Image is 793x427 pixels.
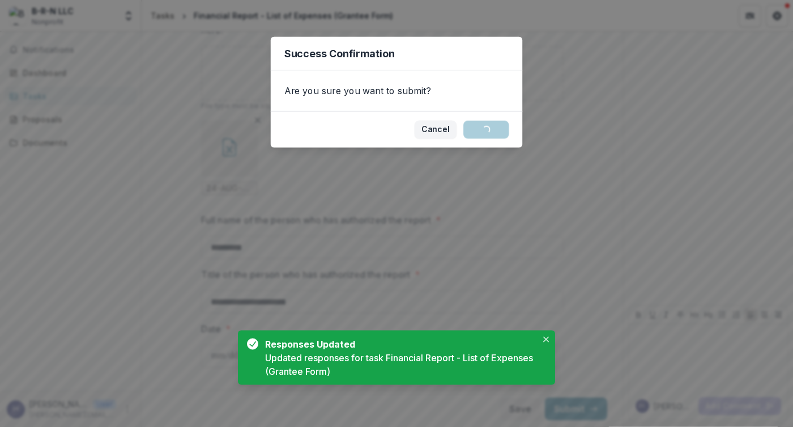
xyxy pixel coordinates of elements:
button: Cancel [415,121,457,139]
div: Updated responses for task Financial Report - List of Expenses (Grantee Form) [265,351,537,378]
button: Close [539,333,553,346]
div: Are you sure you want to submit? [271,70,522,111]
div: Responses Updated [265,337,532,351]
header: Success Confirmation [271,37,522,71]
